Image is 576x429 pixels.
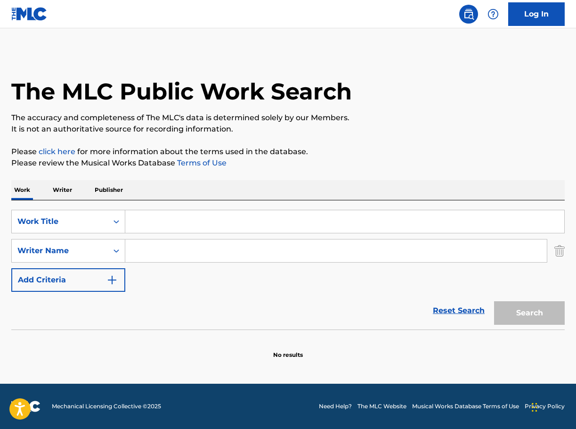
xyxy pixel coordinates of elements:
[92,180,126,200] p: Publisher
[463,8,474,20] img: search
[11,146,565,157] p: Please for more information about the terms used in the database.
[428,300,489,321] a: Reset Search
[319,402,352,411] a: Need Help?
[17,216,102,227] div: Work Title
[11,7,48,21] img: MLC Logo
[484,5,503,24] div: Help
[11,157,565,169] p: Please review the Musical Works Database
[487,8,499,20] img: help
[11,210,565,330] form: Search Form
[106,274,118,286] img: 9d2ae6d4665cec9f34b9.svg
[11,268,125,292] button: Add Criteria
[11,180,33,200] p: Work
[17,245,102,256] div: Writer Name
[11,401,41,412] img: logo
[357,402,406,411] a: The MLC Website
[11,124,565,135] p: It is not an authoritative source for recording information.
[459,5,478,24] a: Public Search
[11,77,352,106] h1: The MLC Public Work Search
[273,339,303,359] p: No results
[532,393,537,421] div: Drag
[39,147,75,156] a: click here
[175,158,227,167] a: Terms of Use
[529,384,576,429] iframe: Chat Widget
[508,2,565,26] a: Log In
[50,180,75,200] p: Writer
[11,112,565,124] p: The accuracy and completeness of The MLC's data is determined solely by our Members.
[525,402,565,411] a: Privacy Policy
[412,402,519,411] a: Musical Works Database Terms of Use
[554,239,565,263] img: Delete Criterion
[52,402,161,411] span: Mechanical Licensing Collective © 2025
